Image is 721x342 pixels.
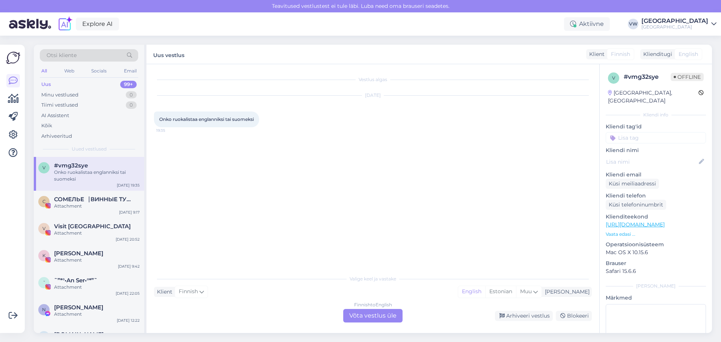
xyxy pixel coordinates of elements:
p: Mac OS X 10.15.6 [606,249,706,256]
div: Estonian [485,286,516,297]
a: [GEOGRAPHIC_DATA][GEOGRAPHIC_DATA] [641,18,716,30]
div: Vestlus algas [154,76,592,83]
a: [URL][DOMAIN_NAME] [606,221,665,228]
div: # vmg32sye [624,72,671,81]
div: 0 [126,91,137,99]
div: Klienditugi [640,50,672,58]
div: Kõik [41,122,52,130]
span: English [679,50,698,58]
img: Askly Logo [6,51,20,65]
span: Uued vestlused [72,146,107,152]
div: All [40,66,48,76]
div: [GEOGRAPHIC_DATA] [641,18,708,24]
span: v [612,75,615,81]
p: Kliendi tag'id [606,123,706,131]
span: Finnish [179,288,198,296]
div: [DATE] 22:05 [116,291,140,296]
div: [DATE] 9:42 [118,264,140,269]
span: Katri Kägo [54,250,103,257]
div: Valige keel ja vastake [154,276,592,282]
div: [DATE] 20:52 [116,237,140,242]
div: VW [628,19,638,29]
span: Nele Grandberg [54,304,103,311]
div: Socials [90,66,108,76]
div: English [458,286,485,297]
span: Onko ruokalistaa englanniksi tai suomeksi [159,116,254,122]
img: explore-ai [57,16,73,32]
p: Kliendi telefon [606,192,706,200]
span: ˜”*°•An Ser•°*”˜ [54,277,97,284]
p: Märkmed [606,294,706,302]
div: Minu vestlused [41,91,78,99]
p: Brauser [606,259,706,267]
div: Küsi meiliaadressi [606,179,659,189]
div: 0 [126,101,137,109]
div: [PERSON_NAME] [606,283,706,289]
div: Attachment [54,284,140,291]
a: Explore AI [76,18,119,30]
span: V [42,226,45,231]
div: [GEOGRAPHIC_DATA] [641,24,708,30]
span: Muu [520,288,532,295]
div: [DATE] 19:35 [117,182,140,188]
div: Tiimi vestlused [41,101,78,109]
span: Päevapraad.ee [54,331,104,338]
p: Safari 15.6.6 [606,267,706,275]
div: [GEOGRAPHIC_DATA], [GEOGRAPHIC_DATA] [608,89,698,105]
div: Finnish to English [354,301,392,308]
div: Arhiveeritud [41,133,72,140]
p: Kliendi nimi [606,146,706,154]
div: Uus [41,81,51,88]
span: Offline [671,73,704,81]
span: Otsi kliente [47,51,77,59]
input: Lisa tag [606,132,706,143]
span: С [42,199,46,204]
span: #vmg32sye [54,162,88,169]
span: ˜ [43,280,45,285]
label: Uus vestlus [153,49,184,59]
span: K [42,253,46,258]
p: Operatsioonisüsteem [606,241,706,249]
input: Lisa nimi [606,158,697,166]
div: Küsi telefoninumbrit [606,200,666,210]
div: Attachment [54,311,140,318]
div: Email [122,66,138,76]
div: Web [63,66,76,76]
div: Klient [586,50,605,58]
div: Arhiveeri vestlus [495,311,553,321]
div: Attachment [54,230,140,237]
div: [DATE] 9:17 [119,209,140,215]
div: Onko ruokalistaa englanniksi tai suomeksi [54,169,140,182]
p: Vaata edasi ... [606,231,706,238]
div: Kliendi info [606,111,706,118]
div: 99+ [120,81,137,88]
div: Attachment [54,203,140,209]
span: 19:35 [156,128,184,133]
div: Võta vestlus üle [343,309,403,322]
div: Klient [154,288,172,296]
p: Klienditeekond [606,213,706,221]
span: Visit Pärnu [54,223,131,230]
div: [DATE] [154,92,592,99]
div: Blokeeri [556,311,592,321]
div: AI Assistent [41,112,69,119]
span: Finnish [611,50,630,58]
div: [DATE] 12:22 [117,318,140,323]
div: [PERSON_NAME] [542,288,590,296]
p: Kliendi email [606,171,706,179]
span: N [42,307,46,312]
div: Aktiivne [564,17,610,31]
div: Attachment [54,257,140,264]
span: v [42,165,45,170]
span: СОМЕЛЬЕ⎹ ВИННЫЕ ТУРЫ | ДЕГУСТАЦИИ В ТАЛЛИННЕ [54,196,132,203]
